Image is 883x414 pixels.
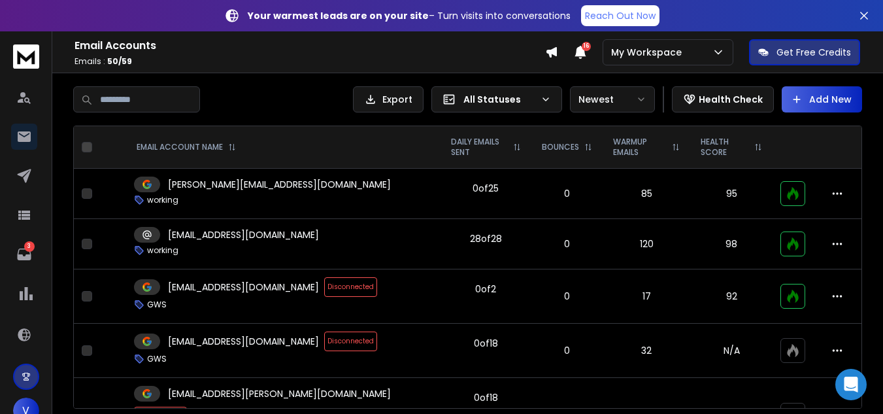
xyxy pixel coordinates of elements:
[690,219,773,269] td: 98
[570,86,655,112] button: Newest
[672,86,774,112] button: Health Check
[463,93,535,106] p: All Statuses
[168,281,319,294] p: [EMAIL_ADDRESS][DOMAIN_NAME]
[603,324,690,378] td: 32
[698,344,765,357] p: N/A
[835,369,867,400] div: Open Intercom Messenger
[147,300,167,310] p: GWS
[107,56,132,67] span: 50 / 59
[324,332,377,351] span: Disconnected
[539,237,595,250] p: 0
[147,195,178,205] p: working
[701,137,749,158] p: HEALTH SCORE
[451,137,508,158] p: DAILY EMAILS SENT
[147,354,167,364] p: GWS
[542,142,579,152] p: BOUNCES
[11,241,37,267] a: 3
[324,277,377,297] span: Disconnected
[603,169,690,219] td: 85
[470,232,502,245] div: 28 of 28
[603,219,690,269] td: 120
[690,269,773,324] td: 92
[24,241,35,252] p: 3
[13,44,39,69] img: logo
[147,245,178,256] p: working
[75,38,545,54] h1: Email Accounts
[248,9,571,22] p: – Turn visits into conversations
[168,178,391,191] p: [PERSON_NAME][EMAIL_ADDRESS][DOMAIN_NAME]
[776,46,851,59] p: Get Free Credits
[353,86,424,112] button: Export
[474,337,498,350] div: 0 of 18
[582,42,591,51] span: 16
[137,142,236,152] div: EMAIL ACCOUNT NAME
[690,169,773,219] td: 95
[168,228,319,241] p: [EMAIL_ADDRESS][DOMAIN_NAME]
[539,187,595,200] p: 0
[782,86,862,112] button: Add New
[585,9,656,22] p: Reach Out Now
[611,46,687,59] p: My Workspace
[75,56,545,67] p: Emails :
[473,182,499,195] div: 0 of 25
[539,344,595,357] p: 0
[539,290,595,303] p: 0
[581,5,659,26] a: Reach Out Now
[699,93,763,106] p: Health Check
[749,39,860,65] button: Get Free Credits
[168,387,391,400] p: [EMAIL_ADDRESS][PERSON_NAME][DOMAIN_NAME]
[603,269,690,324] td: 17
[168,335,319,348] p: [EMAIL_ADDRESS][DOMAIN_NAME]
[248,9,429,22] strong: Your warmest leads are on your site
[475,283,496,296] div: 0 of 2
[613,137,667,158] p: WARMUP EMAILS
[474,391,498,404] div: 0 of 18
